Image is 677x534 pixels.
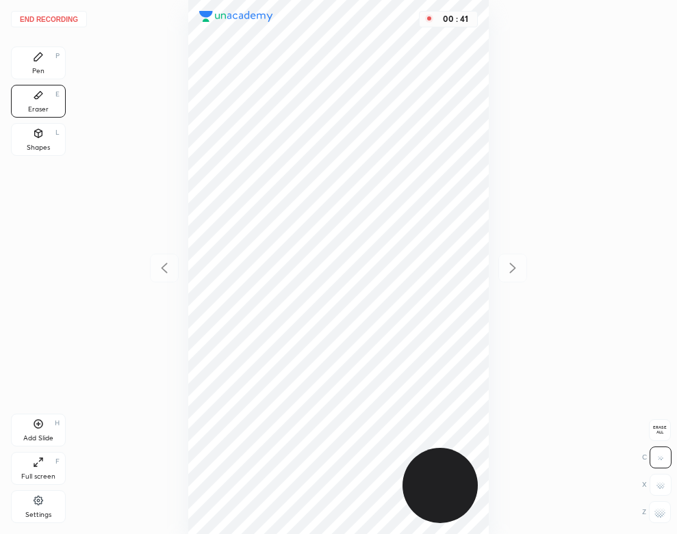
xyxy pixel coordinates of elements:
[27,144,50,151] div: Shapes
[25,511,51,518] div: Settings
[642,501,671,523] div: Z
[439,14,472,24] div: 00 : 41
[55,91,60,98] div: E
[199,11,273,22] img: logo.38c385cc.svg
[32,68,44,75] div: Pen
[55,458,60,465] div: F
[642,474,672,496] div: X
[28,106,49,113] div: Eraser
[650,425,670,435] span: Erase all
[23,435,53,442] div: Add Slide
[642,446,672,468] div: C
[55,420,60,427] div: H
[55,129,60,136] div: L
[55,53,60,59] div: P
[11,11,87,27] button: End recording
[21,473,55,480] div: Full screen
